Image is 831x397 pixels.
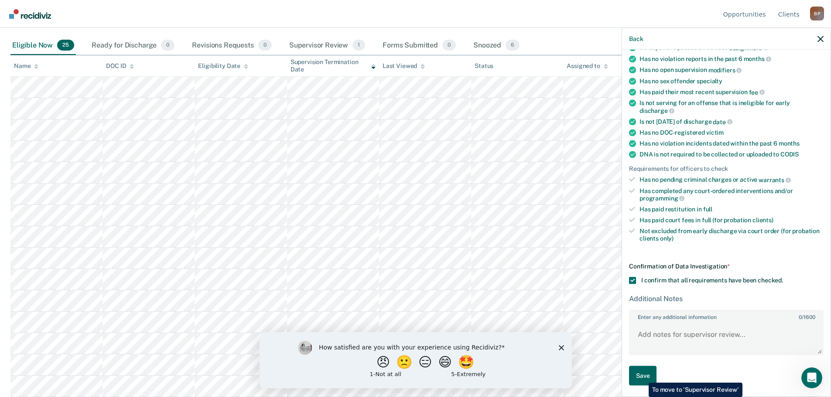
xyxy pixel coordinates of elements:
span: CODIS [780,151,799,158]
div: Has paid restitution in [639,206,824,213]
label: Enter any additional information [630,311,823,320]
div: Supervision Termination Date [291,58,376,73]
div: Status [475,62,493,70]
div: Forms Submitted [381,36,458,55]
div: Requirements for officers to check [629,165,824,173]
iframe: Intercom live chat [801,367,822,388]
button: Profile dropdown button [810,7,824,20]
span: 0 [799,314,802,320]
span: only) [660,234,674,241]
span: warrants [759,176,791,183]
div: Assigned to [567,62,608,70]
span: date [713,118,732,125]
div: Confirmation of Data Investigation [629,263,824,270]
div: Has completed any court-ordered interventions and/or [639,187,824,202]
span: / 1600 [799,314,815,320]
div: B P [810,7,824,20]
div: Last Viewed [383,62,425,70]
span: clients) [752,216,773,223]
button: Back [629,35,643,42]
div: Has paid their most recent supervision [639,88,824,96]
span: victim [706,129,724,136]
div: Supervisor Review [287,36,367,55]
div: Is not serving for an offense that is ineligible for early [639,99,824,114]
div: Name [14,62,38,70]
span: 1 [352,40,365,51]
div: Has no violation reports in the past 6 [639,55,824,63]
span: 25 [57,40,74,51]
span: months [779,140,800,147]
span: modifiers [708,66,742,73]
span: 0 [258,40,272,51]
div: Revisions Requests [190,36,273,55]
div: Has no pending criminal charges or active [639,176,824,184]
div: Not excluded from early discharge via court order (for probation clients [639,227,824,242]
span: fee [749,88,765,95]
div: Has no violation incidents dated within the past 6 [639,140,824,147]
div: Has paid court fees in full (for probation [639,216,824,224]
div: Ready for Discharge [90,36,176,55]
span: full [703,206,712,213]
div: Additional Notes [629,295,824,303]
div: DOC ID [106,62,134,70]
div: DNA is not required to be collected or uploaded to [639,151,824,158]
div: Snoozed [472,36,521,55]
span: 0 [442,40,456,51]
div: Has no open supervision [639,66,824,74]
span: discharge [639,107,674,114]
img: Recidiviz [9,9,51,19]
span: months [744,55,771,62]
span: programming [639,195,684,202]
div: Has no sex offender [639,77,824,85]
div: Eligibility Date [198,62,248,70]
span: I confirm that all requirements have been checked. [641,277,783,284]
button: Save [629,366,657,386]
span: specialty [697,77,722,84]
div: Eligible Now [10,36,76,55]
span: 0 [161,40,174,51]
span: 6 [506,40,520,51]
iframe: Survey by Kim from Recidiviz [260,332,572,388]
div: Has no DOC-registered [639,129,824,136]
div: Is not [DATE] of discharge [639,118,824,126]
